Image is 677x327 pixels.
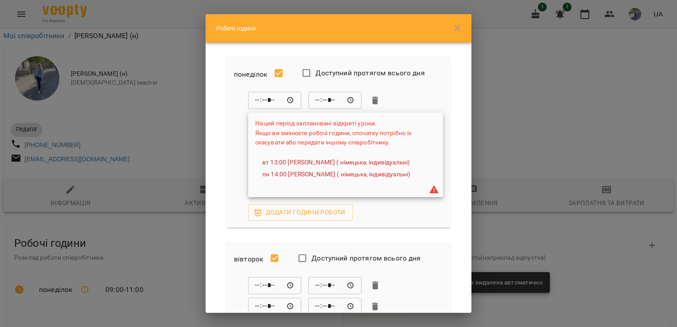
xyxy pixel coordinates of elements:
div: Від [248,276,301,294]
div: До [308,92,362,109]
h6: вівторок [234,253,263,265]
button: Додати години роботи [248,204,353,220]
div: Від [248,92,301,109]
span: Доступний протягом всього дня [311,253,420,264]
div: До [308,298,362,315]
h6: понеділок [234,68,267,81]
a: пн 14:00 [PERSON_NAME] ( німецька, індивідуальні) [262,170,410,179]
span: Доступний протягом всього дня [315,68,424,78]
div: Від [248,298,301,315]
a: вт 13:00 [PERSON_NAME] ( німецька, індивідуальні) [262,158,410,167]
span: На цей період заплановані відкриті уроки. Якщо ви змінюєте робочі години, спочатку потрібно їх ск... [255,120,412,146]
span: Додати години роботи [255,207,346,218]
div: Робочі години [206,14,471,43]
div: До [308,276,362,294]
button: Видалити [369,279,382,292]
button: Видалити [369,300,382,313]
button: Видалити [369,94,382,107]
